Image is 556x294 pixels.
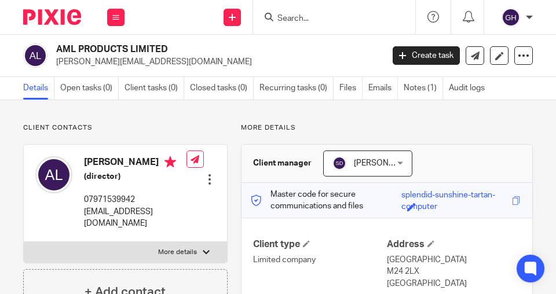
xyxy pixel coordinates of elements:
[84,156,186,171] h4: [PERSON_NAME]
[387,278,521,289] p: [GEOGRAPHIC_DATA]
[354,159,418,167] span: [PERSON_NAME]
[158,248,197,257] p: More details
[60,77,119,100] a: Open tasks (0)
[23,9,81,25] img: Pixie
[502,8,520,27] img: svg%3E
[250,189,401,212] p: Master code for secure communications and files
[23,123,228,133] p: Client contacts
[84,206,186,230] p: [EMAIL_ADDRESS][DOMAIN_NAME]
[253,238,387,251] h4: Client type
[35,156,72,193] img: svg%3E
[241,123,533,133] p: More details
[401,189,509,203] div: splendid-sunshine-tartan-computer
[332,156,346,170] img: svg%3E
[125,77,184,100] a: Client tasks (0)
[368,77,398,100] a: Emails
[393,46,460,65] a: Create task
[449,77,491,100] a: Audit logs
[404,77,443,100] a: Notes (1)
[276,14,381,24] input: Search
[164,156,176,168] i: Primary
[339,77,363,100] a: Files
[387,266,521,277] p: M24 2LX
[253,254,387,266] p: Limited company
[56,43,312,56] h2: AML PRODUCTS LIMITED
[23,77,54,100] a: Details
[56,56,375,68] p: [PERSON_NAME][EMAIL_ADDRESS][DOMAIN_NAME]
[23,43,47,68] img: svg%3E
[387,254,521,266] p: [GEOGRAPHIC_DATA]
[259,77,334,100] a: Recurring tasks (0)
[253,157,312,169] h3: Client manager
[387,238,521,251] h4: Address
[190,77,254,100] a: Closed tasks (0)
[84,194,186,205] p: 07971539942
[84,171,186,182] h5: (director)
